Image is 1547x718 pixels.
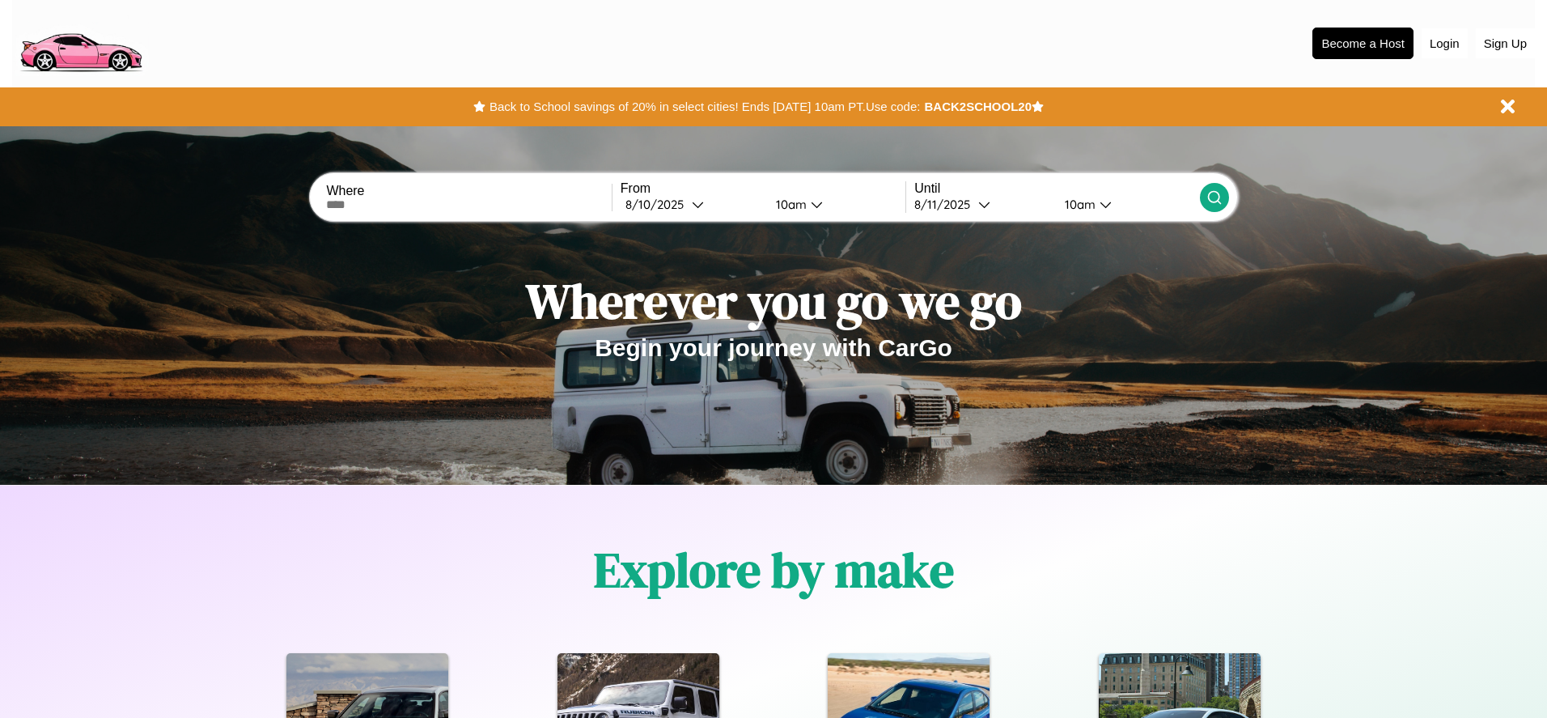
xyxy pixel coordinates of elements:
div: 10am [1057,197,1100,212]
label: Until [914,181,1199,196]
label: Where [326,184,611,198]
label: From [621,181,905,196]
button: 10am [763,196,905,213]
h1: Explore by make [594,537,954,603]
button: Sign Up [1476,28,1535,58]
button: 10am [1052,196,1199,213]
div: 8 / 10 / 2025 [625,197,692,212]
button: 8/10/2025 [621,196,763,213]
button: Back to School savings of 20% in select cities! Ends [DATE] 10am PT.Use code: [485,96,924,118]
button: Login [1422,28,1468,58]
button: Become a Host [1312,28,1413,59]
div: 10am [768,197,811,212]
img: logo [12,8,149,76]
div: 8 / 11 / 2025 [914,197,978,212]
b: BACK2SCHOOL20 [924,100,1032,113]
